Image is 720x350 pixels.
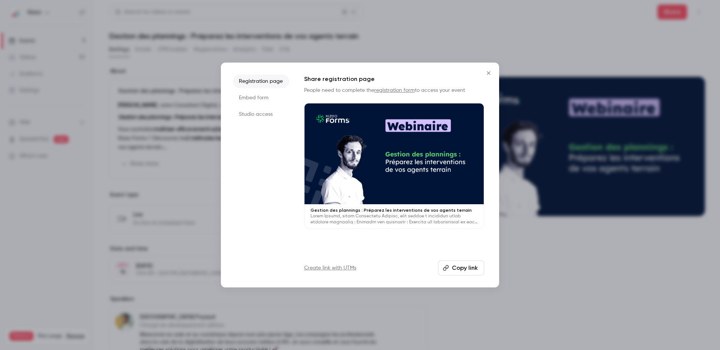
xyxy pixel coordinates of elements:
li: Studio access [233,108,289,121]
p: Lorem Ipsumd, sitam Consectetu Adipisc, elit seddoe t incididun utlab etdolore magnaaliq : Enimad... [310,213,478,225]
p: Gestion des plannings : Préparez les interventions de vos agents terrain [310,207,478,213]
button: Close [481,66,496,81]
a: Gestion des plannings : Préparez les interventions de vos agents terrainLorem Ipsumd, sitam Conse... [304,103,484,229]
a: registration form [374,88,415,93]
a: Create link with UTMs [304,264,356,272]
h1: Share registration page [304,75,484,84]
li: Embed form [233,91,289,105]
li: Registration page [233,75,289,88]
p: People need to complete the to access your event [304,87,484,94]
button: Copy link [438,260,484,275]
